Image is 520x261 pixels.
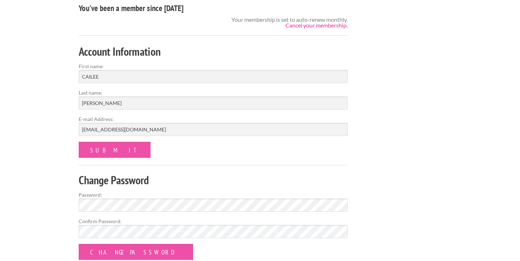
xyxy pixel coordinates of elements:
[79,2,348,14] h4: You've been a member since [DATE]
[285,22,348,29] a: Cancel your membership.
[79,191,348,199] label: Password:
[79,62,348,70] label: First name:
[79,172,348,188] h2: Change Password
[79,217,348,225] label: Confirm Password:
[79,89,348,96] label: Last name:
[79,142,151,158] input: Submit
[79,244,193,260] input: Change Password
[79,115,348,123] label: E-mail Address:
[79,44,348,60] h2: Account Information
[231,17,348,28] div: Your membership is set to auto-renew monthly.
